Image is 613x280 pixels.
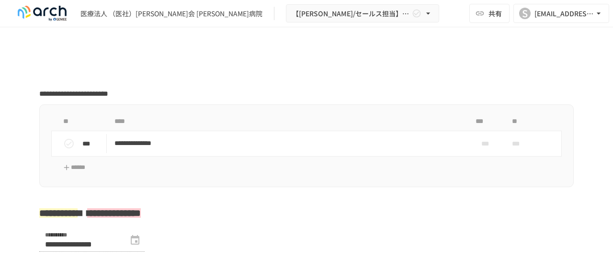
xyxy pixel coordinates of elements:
button: 共有 [469,4,510,23]
table: task table [51,112,562,157]
div: S [519,8,531,19]
img: logo-default@2x-9cf2c760.svg [11,6,73,21]
button: 【[PERSON_NAME]/セールス担当】医療法人社団淀さんせん会 [PERSON_NAME]病院様_初期設定サポート [286,4,439,23]
div: 医療法人 （医社）[PERSON_NAME]会 [PERSON_NAME]病院 [80,9,262,19]
button: S[EMAIL_ADDRESS][DOMAIN_NAME] [513,4,609,23]
div: [EMAIL_ADDRESS][DOMAIN_NAME] [534,8,594,20]
span: 【[PERSON_NAME]/セールス担当】医療法人社団淀さんせん会 [PERSON_NAME]病院様_初期設定サポート [292,8,410,20]
button: status [59,134,79,153]
span: 共有 [488,8,502,19]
